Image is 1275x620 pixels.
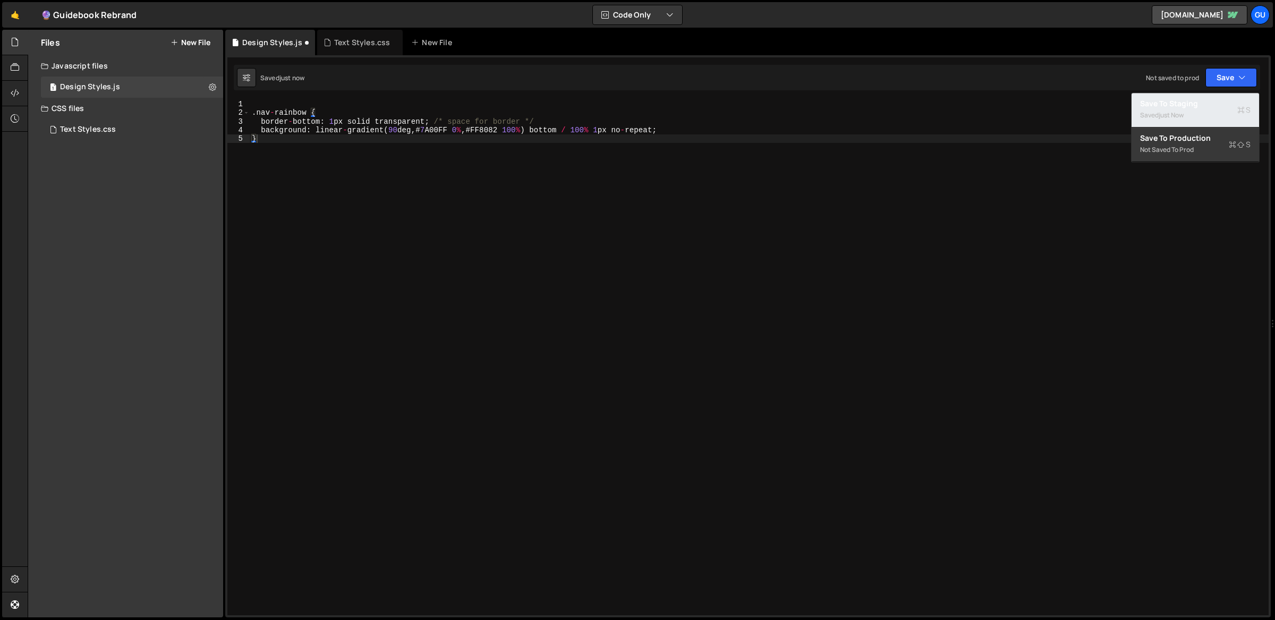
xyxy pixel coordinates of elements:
[60,125,116,134] div: Text Styles.css
[1205,68,1257,87] button: Save
[227,100,250,108] div: 1
[28,98,223,119] div: CSS files
[41,119,223,140] div: Text Styles.css
[41,77,223,98] div: 17184/47504.js
[260,73,304,82] div: Saved
[334,37,390,48] div: Text Styles.css
[1140,133,1251,143] div: Save to Production
[279,73,304,82] div: just now
[1229,139,1251,150] span: S
[2,2,28,28] a: 🤙
[227,134,250,143] div: 5
[593,5,682,24] button: Code Only
[1146,73,1199,82] div: Not saved to prod
[227,117,250,126] div: 3
[1132,93,1259,128] button: Save to StagingS Savedjust now
[411,37,456,48] div: New File
[1140,109,1251,122] div: Saved
[41,37,60,48] h2: Files
[1251,5,1270,24] a: Gu
[1140,143,1251,156] div: Not saved to prod
[227,108,250,117] div: 2
[28,55,223,77] div: Javascript files
[41,9,137,21] div: 🔮 Guidebook Rebrand
[50,84,56,92] span: 1
[242,37,302,48] div: Design Styles.js
[1237,105,1251,115] span: S
[227,126,250,134] div: 4
[171,38,210,47] button: New File
[1140,98,1251,109] div: Save to Staging
[1152,5,1247,24] a: [DOMAIN_NAME]
[1159,111,1184,120] div: just now
[1132,128,1259,162] button: Save to ProductionS Not saved to prod
[60,82,120,92] div: Design Styles.js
